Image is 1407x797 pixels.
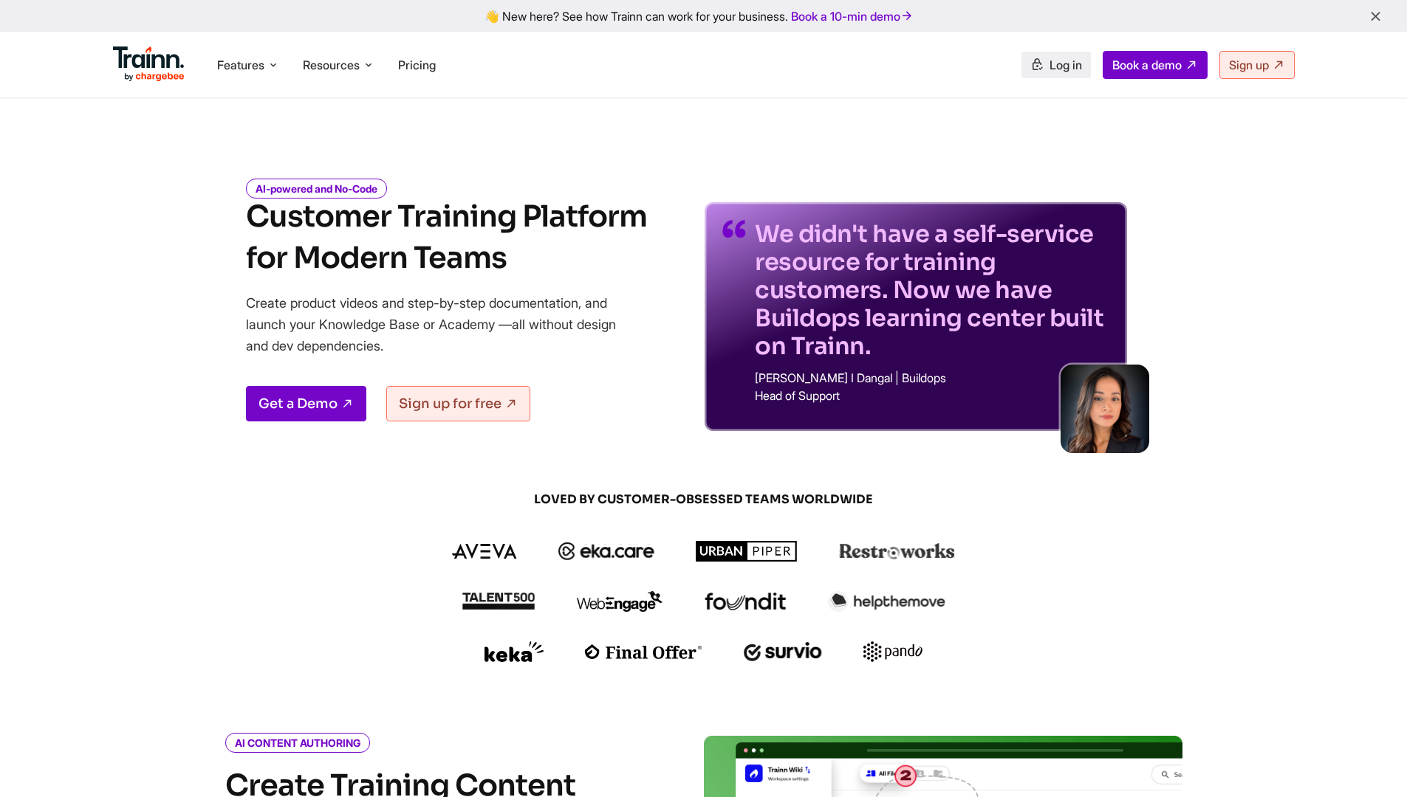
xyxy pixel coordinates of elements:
[755,390,1109,401] p: Head of Support
[1103,51,1208,79] a: Book a demo
[9,9,1398,23] div: 👋 New here? See how Trainn can work for your business.
[452,544,517,559] img: aveva logo
[558,542,654,560] img: ekacare logo
[839,543,955,559] img: restroworks logo
[788,6,917,27] a: Book a 10-min demo
[744,642,823,661] img: survio logo
[1021,52,1091,78] a: Log in
[1219,51,1295,79] a: Sign up
[485,641,544,662] img: keka logo
[246,386,366,421] a: Get a Demo
[225,733,370,753] i: AI CONTENT AUTHORING
[246,292,637,356] p: Create product videos and step-by-step documentation, and launch your Knowledge Base or Academy —...
[1061,365,1149,453] img: sabina-buildops.d2e8138.png
[386,386,530,421] a: Sign up for free
[1050,58,1082,72] span: Log in
[1112,58,1182,72] span: Book a demo
[722,220,746,238] img: quotes-purple.41a7099.svg
[585,644,702,659] img: finaloffer logo
[696,541,798,562] img: urbanpiper logo
[303,57,360,73] span: Resources
[755,372,1109,384] p: [PERSON_NAME] I Dangal | Buildops
[113,46,185,82] img: Trainn Logo
[349,491,1058,508] span: LOVED BY CUSTOMER-OBSESSED TEAMS WORLDWIDE
[1333,726,1407,797] iframe: Chat Widget
[704,593,787,610] img: foundit logo
[577,591,663,612] img: webengage logo
[863,641,922,662] img: pando logo
[1229,58,1269,72] span: Sign up
[217,57,264,73] span: Features
[246,179,387,199] i: AI-powered and No-Code
[462,592,535,610] img: talent500 logo
[828,591,945,612] img: helpthemove logo
[246,196,647,279] h1: Customer Training Platform for Modern Teams
[398,58,436,72] a: Pricing
[755,220,1109,360] p: We didn't have a self-service resource for training customers. Now we have Buildops learning cent...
